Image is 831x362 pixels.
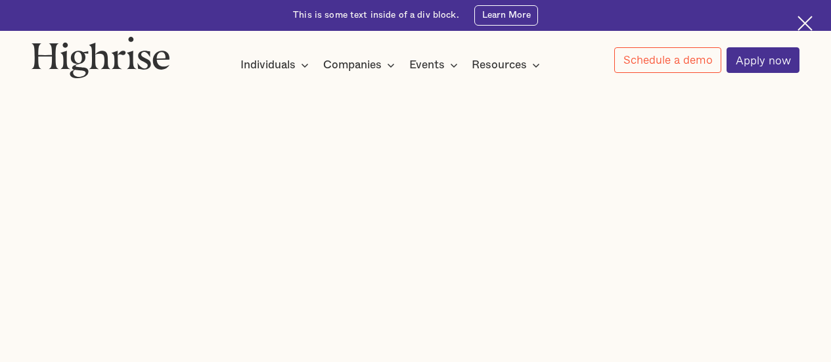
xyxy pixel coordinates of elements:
[323,57,399,73] div: Companies
[409,57,445,73] div: Events
[240,57,296,73] div: Individuals
[409,57,462,73] div: Events
[472,57,527,73] div: Resources
[240,57,313,73] div: Individuals
[293,9,459,22] div: This is some text inside of a div block.
[727,47,799,73] a: Apply now
[323,57,382,73] div: Companies
[797,16,813,31] img: Cross icon
[614,47,721,73] a: Schedule a demo
[32,36,170,78] img: Highrise logo
[472,57,544,73] div: Resources
[474,5,538,26] a: Learn More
